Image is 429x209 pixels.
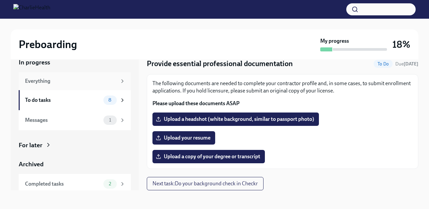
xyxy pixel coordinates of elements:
[392,38,410,50] h3: 18%
[19,72,131,90] a: Everything
[25,77,117,85] div: Everything
[13,4,50,15] img: CharlieHealth
[147,177,264,190] button: Next task:Do your background check in Checkr
[105,118,115,123] span: 1
[152,150,265,163] label: Upload a copy of your degree or transcript
[19,141,42,150] div: For later
[395,61,418,67] span: Due
[157,153,260,160] span: Upload a copy of your degree or transcript
[152,113,319,126] label: Upload a headshot (white background, similar to passport photo)
[19,160,131,169] a: Archived
[19,90,131,110] a: To do tasks8
[19,38,77,51] h2: Preboarding
[105,181,115,186] span: 2
[152,80,413,94] p: The following documents are needed to complete your contractor profile and, in some cases, to sub...
[104,97,115,102] span: 8
[25,96,101,104] div: To do tasks
[25,180,101,188] div: Completed tasks
[404,61,418,67] strong: [DATE]
[374,61,393,66] span: To Do
[19,174,131,194] a: Completed tasks2
[19,141,131,150] a: For later
[19,110,131,130] a: Messages1
[152,131,215,145] label: Upload your resume
[395,61,418,67] span: August 14th, 2025 08:00
[19,58,131,67] a: In progress
[147,59,293,69] h4: Provide essential professional documentation
[157,116,314,123] span: Upload a headshot (white background, similar to passport photo)
[25,117,101,124] div: Messages
[157,135,210,141] span: Upload your resume
[152,100,240,107] strong: Please upload these documents ASAP
[320,37,349,45] strong: My progress
[152,180,258,187] span: Next task : Do your background check in Checkr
